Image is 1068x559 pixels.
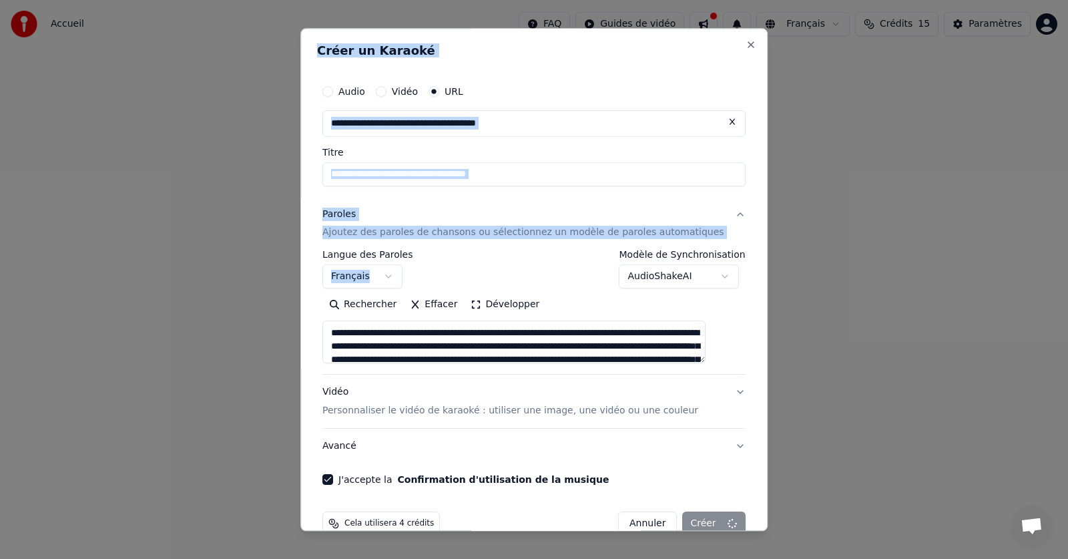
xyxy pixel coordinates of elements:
[322,295,403,316] button: Rechercher
[619,250,746,260] label: Modèle de Synchronisation
[322,386,698,418] div: Vidéo
[322,405,698,418] p: Personnaliser le vidéo de karaoké : utiliser une image, une vidéo ou une couleur
[403,295,464,316] button: Effacer
[398,476,609,485] button: J'accepte la
[618,512,677,536] button: Annuler
[322,148,746,157] label: Titre
[465,295,547,316] button: Développer
[392,87,418,96] label: Vidéo
[338,476,609,485] label: J'accepte la
[344,519,434,530] span: Cela utilisera 4 crédits
[322,250,413,260] label: Langue des Paroles
[338,87,365,96] label: Audio
[317,45,751,57] h2: Créer un Karaoké
[322,250,746,375] div: ParolesAjoutez des paroles de chansons ou sélectionnez un modèle de paroles automatiques
[322,197,746,250] button: ParolesAjoutez des paroles de chansons ou sélectionnez un modèle de paroles automatiques
[322,375,746,429] button: VidéoPersonnaliser le vidéo de karaoké : utiliser une image, une vidéo ou une couleur
[322,429,746,464] button: Avancé
[322,226,724,240] p: Ajoutez des paroles de chansons ou sélectionnez un modèle de paroles automatiques
[445,87,463,96] label: URL
[322,208,356,221] div: Paroles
